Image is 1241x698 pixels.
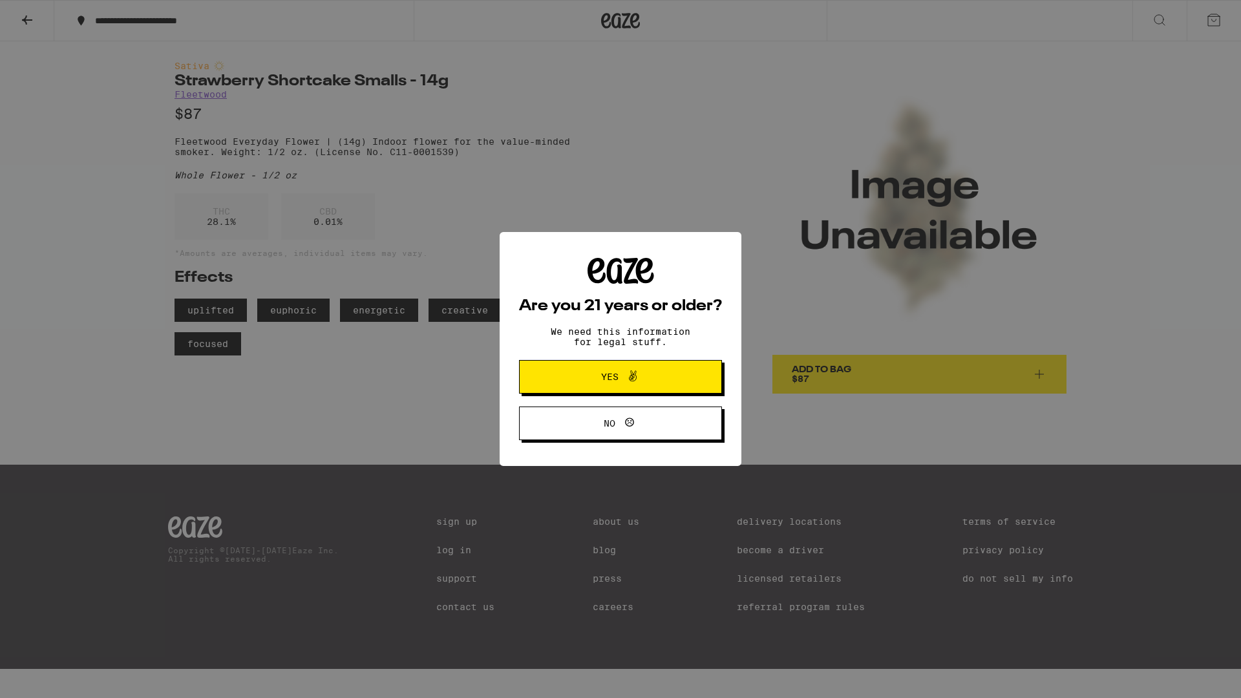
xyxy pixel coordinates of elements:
button: No [519,407,722,440]
button: Yes [519,360,722,394]
h2: Are you 21 years or older? [519,299,722,314]
p: We need this information for legal stuff. [540,326,701,347]
span: No [604,419,615,428]
span: Yes [601,372,619,381]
